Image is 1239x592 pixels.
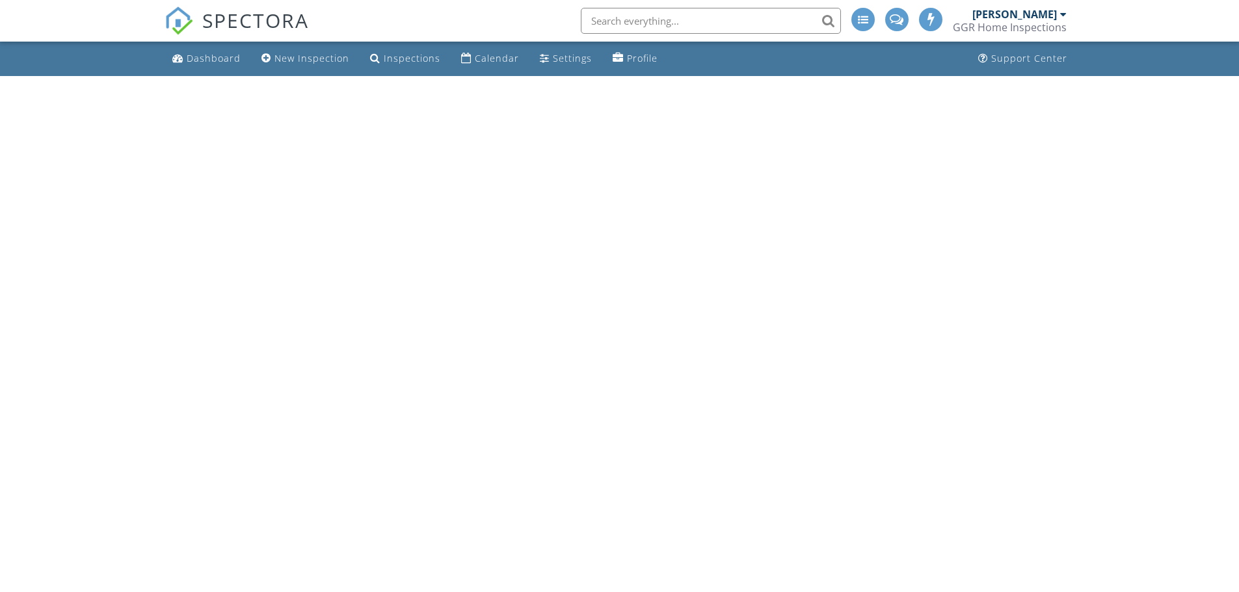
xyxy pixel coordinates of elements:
a: Calendar [456,47,524,71]
div: GGR Home Inspections [953,21,1067,34]
a: SPECTORA [165,18,309,45]
div: Dashboard [187,52,241,64]
div: Profile [627,52,658,64]
span: SPECTORA [202,6,309,34]
a: Inspections [365,47,446,71]
a: Profile [607,47,663,71]
input: Search everything... [581,8,841,34]
img: The Best Home Inspection Software - Spectora [165,6,193,35]
a: Settings [535,47,597,71]
a: Support Center [973,47,1072,71]
div: Support Center [991,52,1067,64]
div: New Inspection [274,52,349,64]
a: Dashboard [167,47,246,71]
a: New Inspection [256,47,354,71]
div: Calendar [475,52,519,64]
div: [PERSON_NAME] [972,8,1057,21]
div: Inspections [384,52,440,64]
div: Settings [553,52,592,64]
